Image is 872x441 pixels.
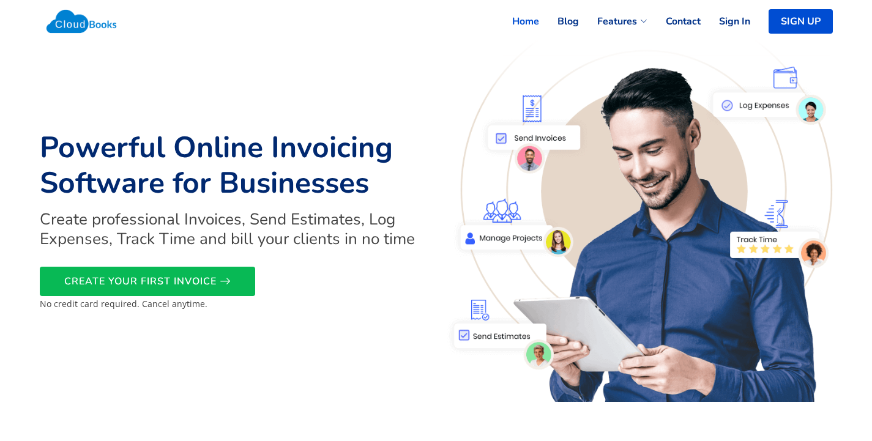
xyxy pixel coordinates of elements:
span: Features [597,14,637,29]
small: No credit card required. Cancel anytime. [40,298,207,309]
a: CREATE YOUR FIRST INVOICE [40,267,255,296]
h1: Powerful Online Invoicing Software for Businesses [40,130,429,201]
a: Home [494,8,539,35]
a: Features [579,8,647,35]
img: Cloudbooks Logo [40,3,124,40]
h2: Create professional Invoices, Send Estimates, Log Expenses, Track Time and bill your clients in n... [40,210,429,248]
a: Blog [539,8,579,35]
a: Sign In [701,8,750,35]
a: Contact [647,8,701,35]
a: SIGN UP [769,9,833,34]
